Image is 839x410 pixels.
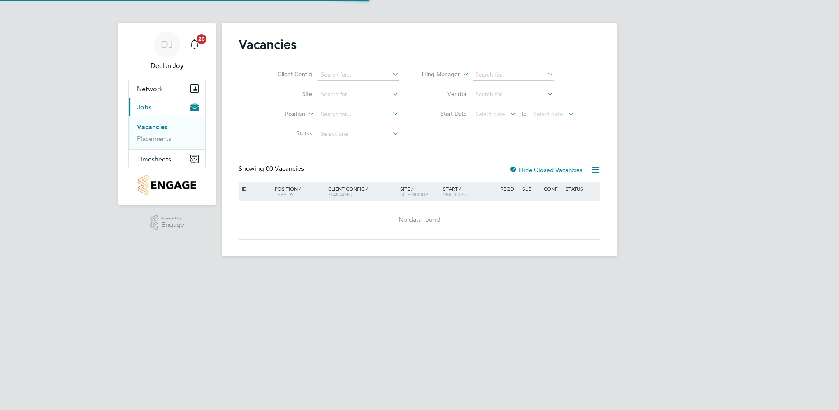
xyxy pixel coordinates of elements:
[161,221,184,228] span: Engage
[275,191,286,198] span: Type
[443,191,466,198] span: Vendors
[239,36,297,53] h2: Vacancies
[129,79,205,98] button: Network
[318,109,399,120] input: Search for...
[265,130,312,137] label: Status
[475,110,505,118] span: Select date
[258,110,305,118] label: Position
[413,70,460,79] label: Hiring Manager
[398,182,441,201] div: Site /
[128,175,206,195] a: Go to home page
[533,110,563,118] span: Select date
[239,165,306,173] div: Showing
[137,85,163,93] span: Network
[498,182,520,196] div: Reqd
[240,216,599,224] div: No data found
[419,110,467,117] label: Start Date
[419,90,467,98] label: Vendor
[137,155,171,163] span: Timesheets
[118,23,216,205] nav: Main navigation
[137,135,171,142] a: Placements
[542,182,563,196] div: Conf
[473,69,554,81] input: Search for...
[138,175,196,195] img: countryside-properties-logo-retina.png
[128,61,206,71] span: Declan Joy
[161,39,173,50] span: DJ
[265,90,312,98] label: Site
[326,182,398,201] div: Client Config /
[473,89,554,100] input: Search for...
[128,31,206,71] a: DJDeclan Joy
[240,182,269,196] div: ID
[400,191,428,198] span: Site Group
[518,108,529,119] span: To
[441,182,498,201] div: Start /
[150,215,185,231] a: Powered byEngage
[318,128,399,140] input: Select one
[328,191,352,198] span: Manager
[129,116,205,149] div: Jobs
[520,182,542,196] div: Sub
[137,123,167,131] a: Vacancies
[161,215,184,222] span: Powered by
[197,34,206,44] span: 20
[137,103,151,111] span: Jobs
[186,31,203,58] a: 20
[129,150,205,168] button: Timesheets
[509,166,582,174] label: Hide Closed Vacancies
[269,182,326,202] div: Position /
[563,182,599,196] div: Status
[129,98,205,116] button: Jobs
[318,89,399,100] input: Search for...
[265,70,312,78] label: Client Config
[318,69,399,81] input: Search for...
[266,165,304,173] span: 00 Vacancies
